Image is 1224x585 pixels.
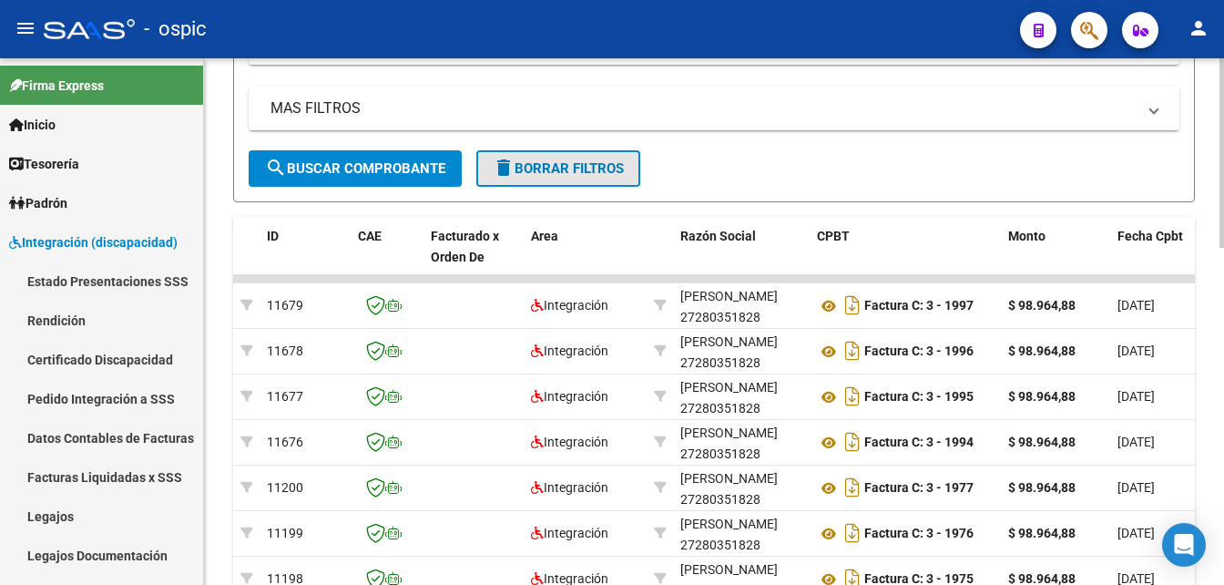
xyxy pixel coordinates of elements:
div: Open Intercom Messenger [1162,523,1206,567]
mat-expansion-panel-header: MAS FILTROS [249,87,1179,130]
div: 27280351828 [680,514,802,552]
span: [DATE] [1117,435,1155,449]
span: CPBT [817,229,850,243]
span: Monto [1008,229,1045,243]
span: Inicio [9,115,56,135]
button: Buscar Comprobante [249,150,462,187]
span: Integración [531,344,608,358]
div: [PERSON_NAME] [680,423,778,444]
mat-icon: delete [493,157,515,179]
span: Integración [531,435,608,449]
div: [PERSON_NAME] [680,377,778,398]
span: [DATE] [1117,526,1155,540]
span: - ospic [144,9,207,49]
span: CAE [358,229,382,243]
div: 27280351828 [680,377,802,416]
div: [PERSON_NAME] [680,468,778,489]
datatable-header-cell: Facturado x Orden De [423,217,524,297]
i: Descargar documento [841,518,864,548]
span: [DATE] [1117,344,1155,358]
div: 27280351828 [680,423,802,461]
span: Padrón [9,193,67,213]
span: [DATE] [1117,389,1155,404]
datatable-header-cell: ID [260,217,351,297]
span: ID [267,229,279,243]
span: 11200 [267,480,303,495]
datatable-header-cell: Monto [1001,217,1110,297]
strong: Factura C: 3 - 1994 [864,436,974,450]
strong: $ 98.964,88 [1008,480,1076,495]
mat-icon: menu [15,17,36,39]
div: [PERSON_NAME] [680,332,778,353]
div: 27280351828 [680,468,802,507]
span: Fecha Cpbt [1117,229,1183,243]
span: Buscar Comprobante [265,160,445,177]
strong: $ 98.964,88 [1008,344,1076,358]
i: Descargar documento [841,473,864,502]
span: 11678 [267,344,303,358]
div: [PERSON_NAME] [680,514,778,535]
strong: $ 98.964,88 [1008,526,1076,540]
span: Razón Social [680,229,756,243]
strong: Factura C: 3 - 1997 [864,299,974,313]
span: 11676 [267,435,303,449]
span: [DATE] [1117,298,1155,313]
span: Facturado x Orden De [431,229,499,264]
span: 11677 [267,389,303,404]
datatable-header-cell: Razón Social [673,217,810,297]
i: Descargar documento [841,427,864,457]
i: Descargar documento [841,336,864,365]
span: Firma Express [9,76,104,96]
mat-icon: search [265,157,287,179]
div: 27280351828 [680,332,802,370]
strong: $ 98.964,88 [1008,389,1076,404]
datatable-header-cell: Fecha Cpbt [1110,217,1192,297]
datatable-header-cell: CAE [351,217,423,297]
strong: Factura C: 3 - 1995 [864,390,974,405]
span: [DATE] [1117,480,1155,495]
strong: Factura C: 3 - 1977 [864,481,974,496]
div: 27280351828 [680,286,802,324]
span: Integración [531,480,608,495]
span: Borrar Filtros [493,160,624,177]
strong: Factura C: 3 - 1976 [864,527,974,541]
strong: Factura C: 3 - 1996 [864,344,974,359]
button: Borrar Filtros [476,150,640,187]
strong: $ 98.964,88 [1008,298,1076,313]
datatable-header-cell: Area [524,217,647,297]
mat-icon: person [1188,17,1209,39]
strong: $ 98.964,88 [1008,435,1076,449]
span: Area [531,229,558,243]
span: 11679 [267,298,303,313]
div: [PERSON_NAME] [680,286,778,307]
span: Tesorería [9,154,79,174]
span: Integración [531,389,608,404]
i: Descargar documento [841,382,864,411]
mat-panel-title: MAS FILTROS [270,98,1136,118]
span: Integración (discapacidad) [9,232,178,252]
span: Integración [531,298,608,313]
datatable-header-cell: CPBT [810,217,1001,297]
i: Descargar documento [841,291,864,320]
span: Integración [531,526,608,540]
div: [PERSON_NAME] [680,559,778,580]
span: 11199 [267,526,303,540]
